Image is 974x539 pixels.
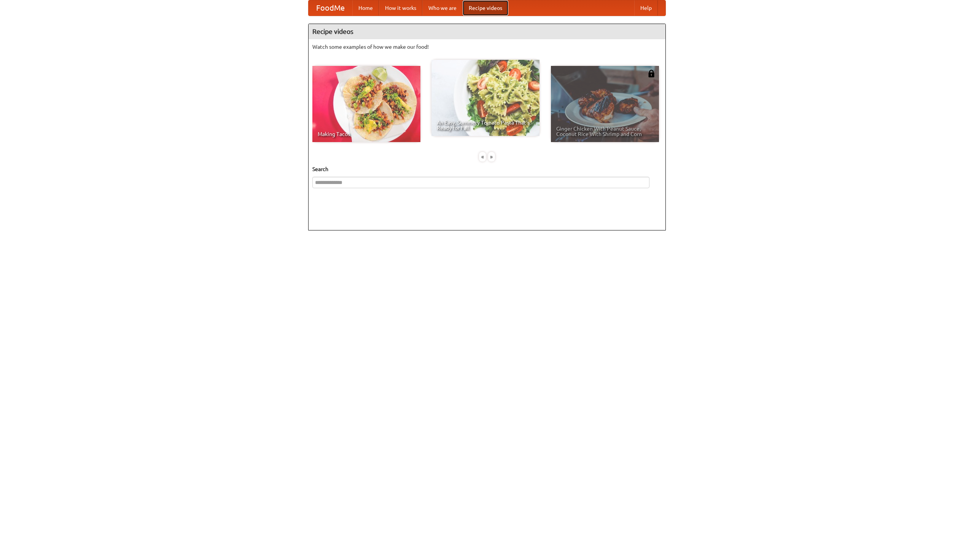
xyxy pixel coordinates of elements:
h4: Recipe videos [309,24,665,39]
span: An Easy, Summery Tomato Pasta That's Ready for Fall [437,120,534,131]
a: An Easy, Summery Tomato Pasta That's Ready for Fall [431,60,540,136]
h5: Search [312,165,662,173]
a: How it works [379,0,422,16]
a: FoodMe [309,0,352,16]
a: Who we are [422,0,463,16]
span: Making Tacos [318,131,415,137]
div: » [488,152,495,162]
div: « [479,152,486,162]
a: Recipe videos [463,0,508,16]
img: 483408.png [648,70,655,77]
a: Home [352,0,379,16]
a: Help [634,0,658,16]
p: Watch some examples of how we make our food! [312,43,662,51]
a: Making Tacos [312,66,420,142]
